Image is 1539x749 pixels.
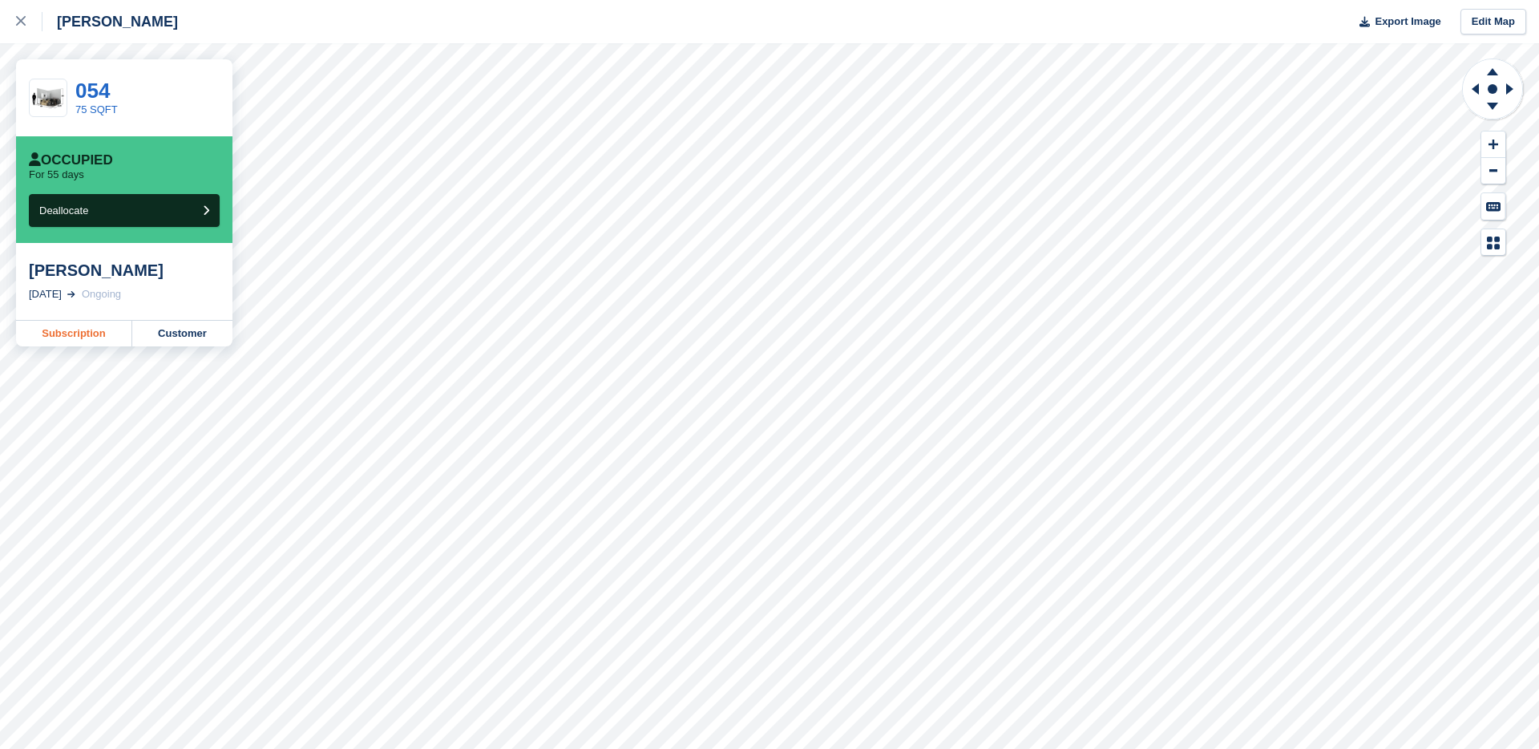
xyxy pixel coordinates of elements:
[75,103,118,115] a: 75 SQFT
[1460,9,1526,35] a: Edit Map
[30,84,67,112] img: 75-sqft-unit%20(1).jpg
[1481,229,1505,256] button: Map Legend
[1481,193,1505,220] button: Keyboard Shortcuts
[1375,14,1440,30] span: Export Image
[42,12,178,31] div: [PERSON_NAME]
[39,204,88,217] span: Deallocate
[29,261,220,280] div: [PERSON_NAME]
[29,286,62,302] div: [DATE]
[29,194,220,227] button: Deallocate
[16,321,132,346] a: Subscription
[29,152,113,168] div: Occupied
[67,291,75,298] img: arrow-right-light-icn-cde0832a797a2874e46488d9cf13f60e5c3a73dbe684e267c42b8395dfbc2abf.svg
[29,168,84,181] p: For 55 days
[82,286,121,302] div: Ongoing
[1481,132,1505,158] button: Zoom In
[75,79,110,103] a: 054
[1350,9,1441,35] button: Export Image
[1481,158,1505,184] button: Zoom Out
[132,321,232,346] a: Customer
